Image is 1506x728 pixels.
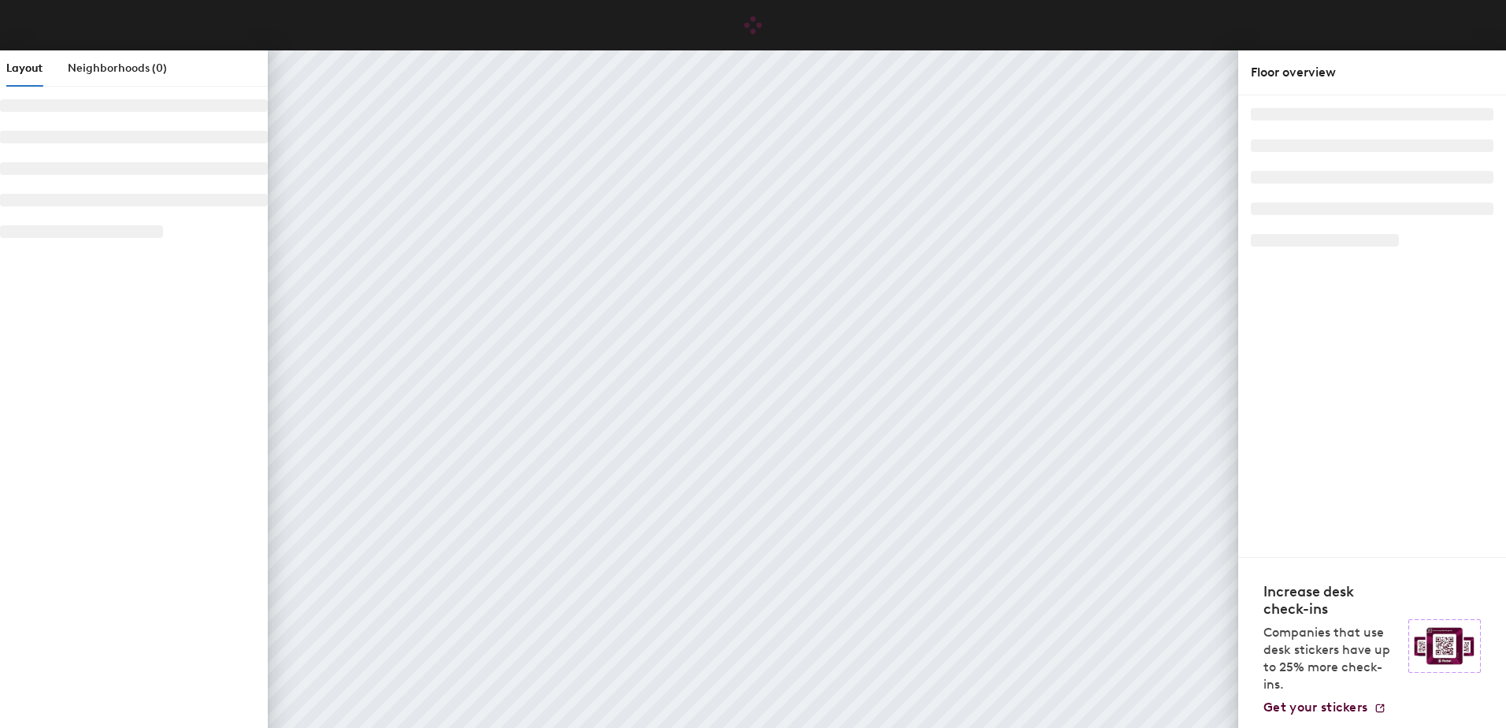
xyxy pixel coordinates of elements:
[1408,619,1481,673] img: Sticker logo
[68,61,167,75] span: Neighborhoods (0)
[1263,624,1399,693] p: Companies that use desk stickers have up to 25% more check-ins.
[6,61,43,75] span: Layout
[1263,583,1399,618] h4: Increase desk check-ins
[1263,700,1367,715] span: Get your stickers
[1251,63,1493,82] div: Floor overview
[1263,700,1386,715] a: Get your stickers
